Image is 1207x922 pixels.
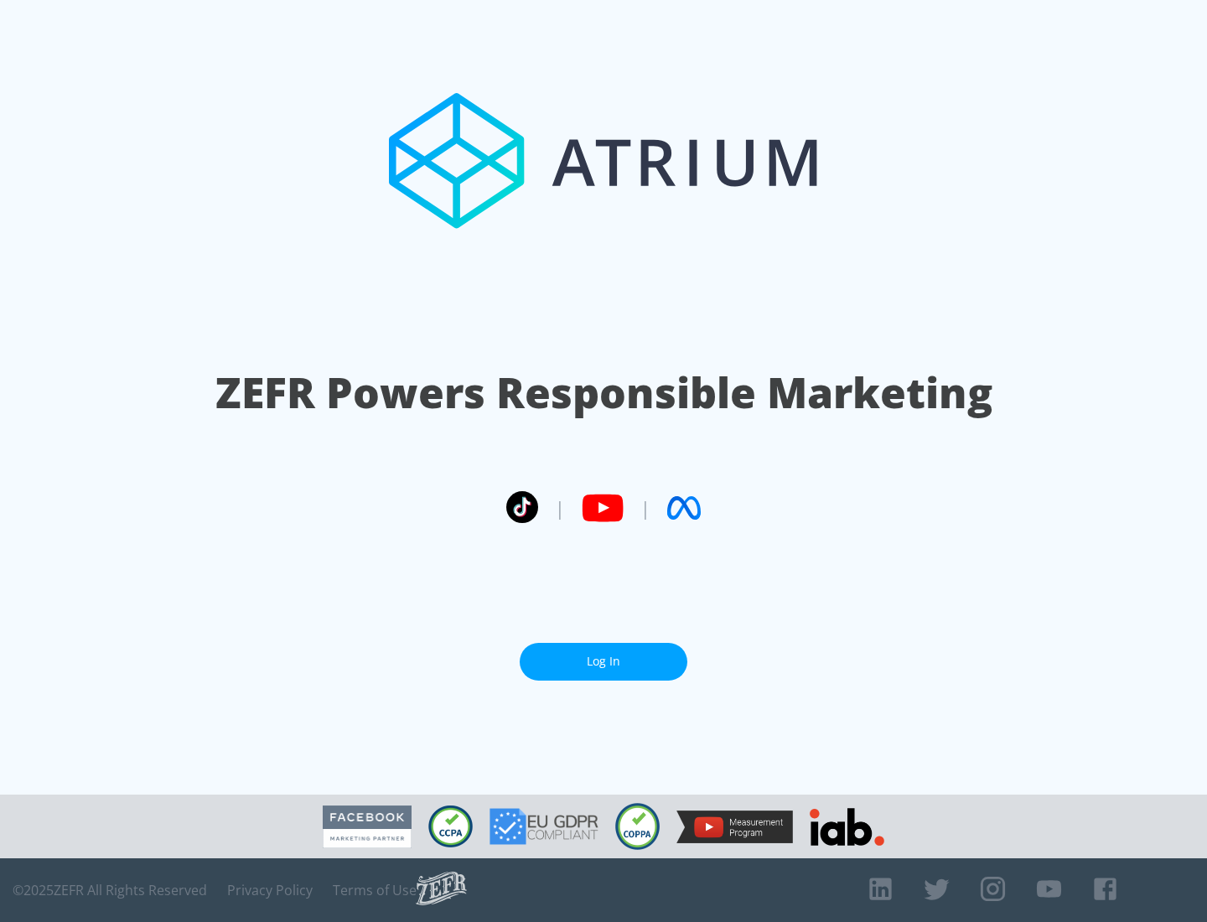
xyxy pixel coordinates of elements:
img: CCPA Compliant [428,805,473,847]
a: Terms of Use [333,882,417,899]
img: YouTube Measurement Program [676,811,793,843]
span: | [555,495,565,521]
img: Facebook Marketing Partner [323,805,412,848]
a: Privacy Policy [227,882,313,899]
h1: ZEFR Powers Responsible Marketing [215,364,992,422]
img: IAB [810,808,884,846]
span: | [640,495,650,521]
span: © 2025 ZEFR All Rights Reserved [13,882,207,899]
img: GDPR Compliant [490,808,598,845]
img: COPPA Compliant [615,803,660,850]
a: Log In [520,643,687,681]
